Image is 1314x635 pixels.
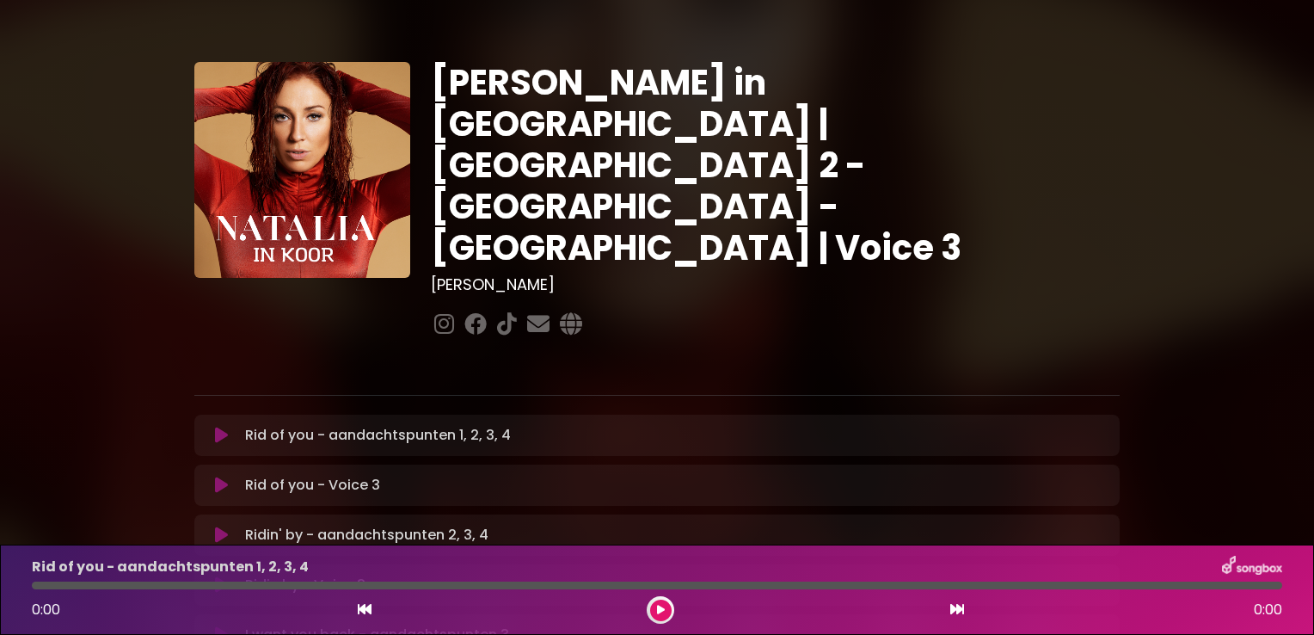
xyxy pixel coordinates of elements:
[431,275,1120,294] h3: [PERSON_NAME]
[245,525,488,546] p: Ridin' by - aandachtspunten 2, 3, 4
[1254,600,1282,620] span: 0:00
[245,425,511,446] p: Rid of you - aandachtspunten 1, 2, 3, 4
[194,62,410,278] img: YTVS25JmS9CLUqXqkEhs
[245,475,380,496] p: Rid of you - Voice 3
[32,557,309,577] p: Rid of you - aandachtspunten 1, 2, 3, 4
[431,62,1120,268] h1: [PERSON_NAME] in [GEOGRAPHIC_DATA] | [GEOGRAPHIC_DATA] 2 - [GEOGRAPHIC_DATA] - [GEOGRAPHIC_DATA] ...
[32,600,60,620] span: 0:00
[1222,556,1282,578] img: songbox-logo-white.png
